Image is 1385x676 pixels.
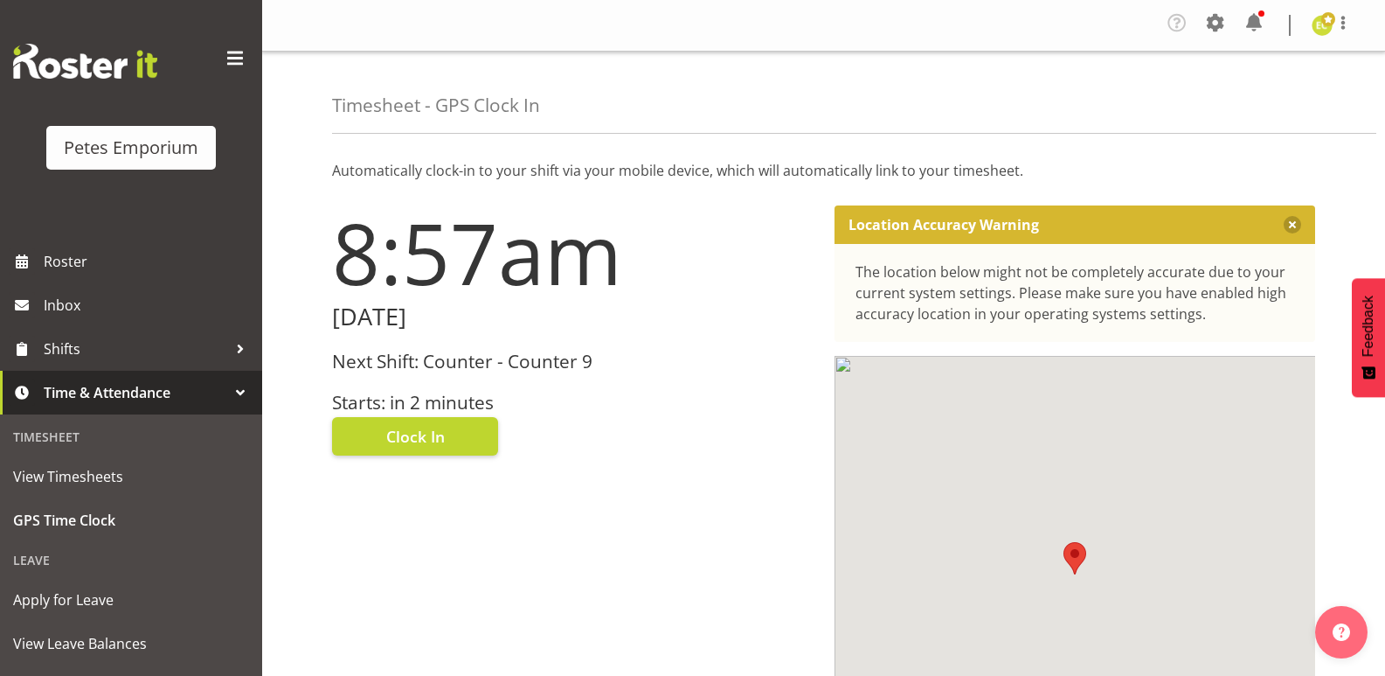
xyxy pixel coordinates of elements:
span: Apply for Leave [13,587,249,613]
div: Timesheet [4,419,258,455]
span: Inbox [44,292,253,318]
img: emma-croft7499.jpg [1312,15,1333,36]
span: View Timesheets [13,463,249,490]
h4: Timesheet - GPS Clock In [332,95,540,115]
h1: 8:57am [332,206,814,300]
a: Apply for Leave [4,578,258,622]
h3: Starts: in 2 minutes [332,393,814,413]
span: Clock In [386,425,445,448]
a: GPS Time Clock [4,498,258,542]
h3: Next Shift: Counter - Counter 9 [332,352,814,372]
span: View Leave Balances [13,631,249,657]
span: Time & Attendance [44,380,227,406]
button: Close message [1284,216,1301,233]
a: View Timesheets [4,455,258,498]
a: View Leave Balances [4,622,258,666]
div: The location below might not be completely accurate due to your current system settings. Please m... [855,261,1295,324]
span: Roster [44,248,253,275]
h2: [DATE] [332,303,814,331]
span: GPS Time Clock [13,507,249,533]
img: Rosterit website logo [13,44,157,79]
div: Petes Emporium [64,135,198,161]
span: Feedback [1361,296,1376,357]
button: Clock In [332,417,498,456]
button: Feedback - Show survey [1352,278,1385,397]
img: help-xxl-2.png [1333,624,1350,641]
p: Location Accuracy Warning [848,216,1039,233]
p: Automatically clock-in to your shift via your mobile device, which will automatically link to you... [332,160,1315,181]
div: Leave [4,542,258,578]
span: Shifts [44,336,227,362]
